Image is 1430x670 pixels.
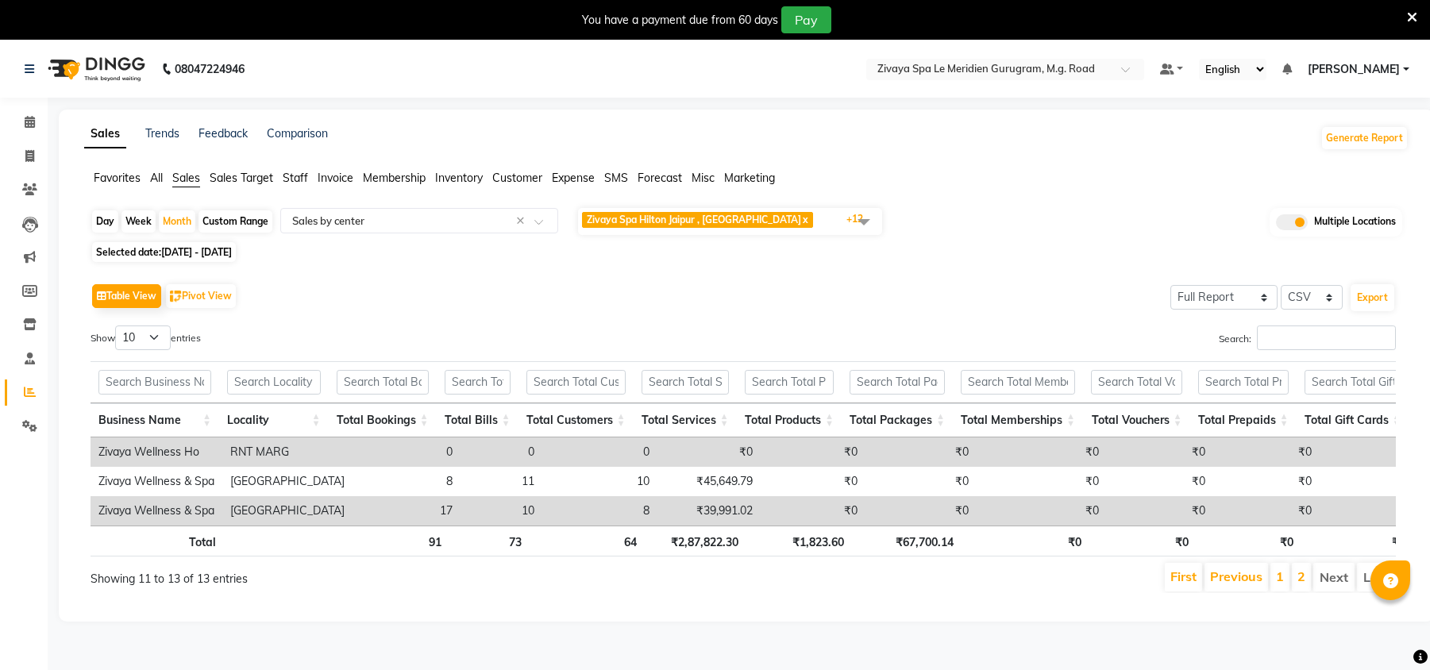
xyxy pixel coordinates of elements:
a: 1 [1276,568,1284,584]
th: ₹0 [1089,526,1197,556]
div: Month [159,210,195,233]
td: 0 [353,437,461,467]
td: ₹0 [865,467,977,496]
span: Sales [172,171,200,185]
td: ₹0 [1213,437,1320,467]
span: All [150,171,163,185]
span: Expense [552,171,595,185]
div: Custom Range [199,210,272,233]
span: Favorites [94,171,141,185]
th: Total Packages: activate to sort column ascending [842,403,953,437]
th: ₹2,87,822.30 [645,526,747,556]
span: Zivaya Spa Hilton Jaipur , [GEOGRAPHIC_DATA] [587,214,801,225]
th: Total Services: activate to sort column ascending [634,403,737,437]
th: ₹0 [1301,526,1413,556]
td: 0 [542,437,657,467]
input: Search Total Bills [445,370,511,395]
a: Trends [145,126,179,141]
td: ₹0 [977,496,1107,526]
span: Invoice [318,171,353,185]
input: Search Total Bookings [337,370,429,395]
a: Previous [1210,568,1262,584]
td: ₹0 [1107,496,1213,526]
span: Selected date: [92,242,236,262]
a: x [801,214,808,225]
th: Total Prepaids: activate to sort column ascending [1190,403,1297,437]
input: Search Total Packages [850,370,945,395]
input: Search Total Gift Cards [1305,370,1401,395]
td: ₹0 [977,437,1107,467]
span: Sales Target [210,171,273,185]
span: SMS [604,171,628,185]
a: 2 [1297,568,1305,584]
div: You have a payment due from 60 days [582,12,778,29]
td: [GEOGRAPHIC_DATA] [222,496,353,526]
td: 8 [353,467,461,496]
span: [DATE] - [DATE] [161,246,232,258]
span: Customer [492,171,542,185]
td: ₹0 [761,437,865,467]
th: Locality: activate to sort column ascending [219,403,328,437]
img: pivot.png [170,291,182,302]
input: Search Total Customers [526,370,626,395]
td: 11 [461,467,542,496]
td: ₹0 [865,496,977,526]
span: Membership [363,171,426,185]
th: Total Bills: activate to sort column ascending [437,403,518,437]
th: 64 [530,526,644,556]
td: ₹0 [1213,496,1320,526]
td: ₹45,649.79 [657,467,761,496]
button: Table View [92,284,161,308]
div: Week [121,210,156,233]
a: First [1170,568,1197,584]
th: Total Bookings: activate to sort column ascending [329,403,437,437]
th: Total Products: activate to sort column ascending [737,403,842,437]
input: Search Total Products [745,370,834,395]
th: ₹0 [962,526,1090,556]
img: logo [40,47,149,91]
b: 08047224946 [175,47,245,91]
td: ₹0 [761,496,865,526]
div: Day [92,210,118,233]
span: Clear all [516,213,530,229]
span: Inventory [435,171,483,185]
td: 8 [542,496,657,526]
td: ₹0 [1213,467,1320,496]
td: 10 [542,467,657,496]
a: Comparison [267,126,328,141]
div: Showing 11 to 13 of 13 entries [91,561,621,587]
td: 10 [461,496,542,526]
td: RNT MARG [222,437,353,467]
button: Export [1351,284,1394,311]
iframe: chat widget [1363,606,1414,654]
th: 73 [449,526,530,556]
td: ₹0 [1107,437,1213,467]
td: 17 [353,496,461,526]
span: Misc [692,171,715,185]
span: Multiple Locations [1314,214,1396,230]
td: ₹0 [977,467,1107,496]
th: ₹1,823.60 [746,526,851,556]
th: Business Name: activate to sort column ascending [91,403,219,437]
td: ₹0 [1107,467,1213,496]
th: Total Customers: activate to sort column ascending [518,403,634,437]
span: Forecast [638,171,682,185]
span: Marketing [724,171,775,185]
td: Zivaya Wellness & Spa [91,467,222,496]
button: Pay [781,6,831,33]
td: Zivaya Wellness & Spa [91,496,222,526]
label: Show entries [91,325,201,350]
td: ₹0 [865,437,977,467]
input: Search Locality [227,370,320,395]
input: Search Total Prepaids [1198,370,1289,395]
input: Search Business Name [98,370,211,395]
td: ₹0 [657,437,761,467]
input: Search Total Services [642,370,729,395]
span: [PERSON_NAME] [1308,61,1400,78]
th: Total Vouchers: activate to sort column ascending [1083,403,1190,437]
td: 0 [461,437,542,467]
td: ₹39,991.02 [657,496,761,526]
span: +12 [846,213,875,225]
input: Search Total Vouchers [1091,370,1182,395]
a: Feedback [199,126,248,141]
